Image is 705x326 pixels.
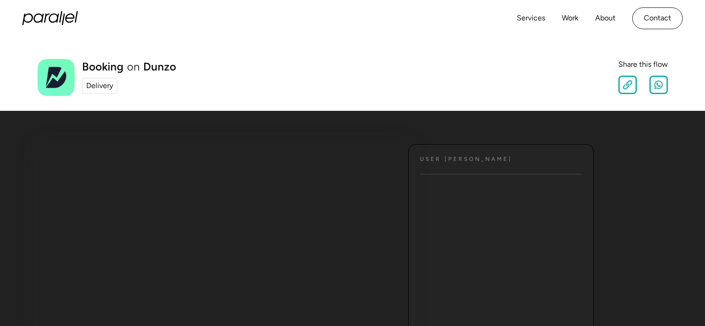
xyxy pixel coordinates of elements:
a: About [595,12,616,25]
a: Services [517,12,545,25]
h1: Booking [82,61,123,72]
div: Delivery [86,80,113,91]
a: home [22,11,78,25]
a: Delivery [82,78,117,94]
h4: User [PERSON_NAME] [420,156,512,163]
a: Work [562,12,578,25]
a: Dunzo [143,61,176,72]
div: on [127,61,140,72]
a: Contact [632,7,683,29]
div: Share this flow [618,59,668,70]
